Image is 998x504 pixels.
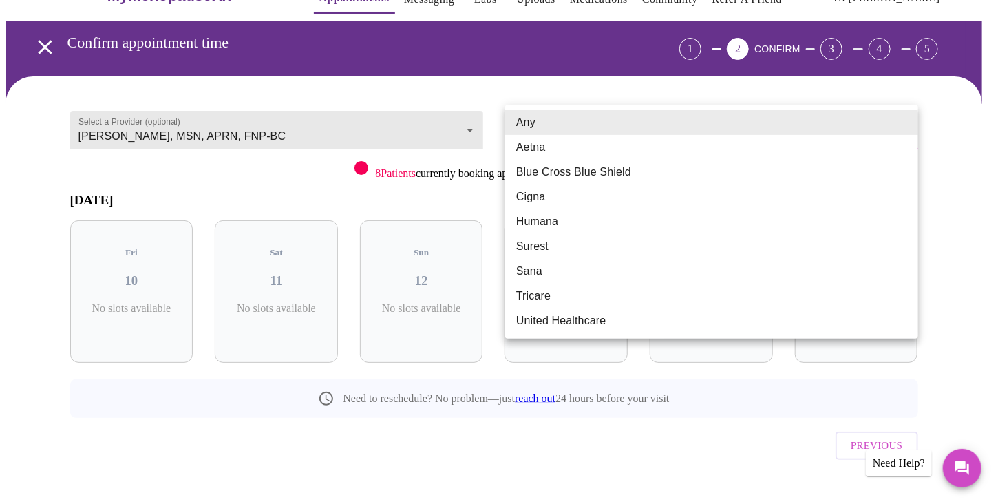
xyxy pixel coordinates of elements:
li: Surest [505,234,918,259]
li: Blue Cross Blue Shield [505,160,918,185]
li: Tricare [505,284,918,308]
li: Humana [505,209,918,234]
li: Any [505,110,918,135]
li: United Healthcare [505,308,918,333]
li: Sana [505,259,918,284]
li: Cigna [505,185,918,209]
li: Aetna [505,135,918,160]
